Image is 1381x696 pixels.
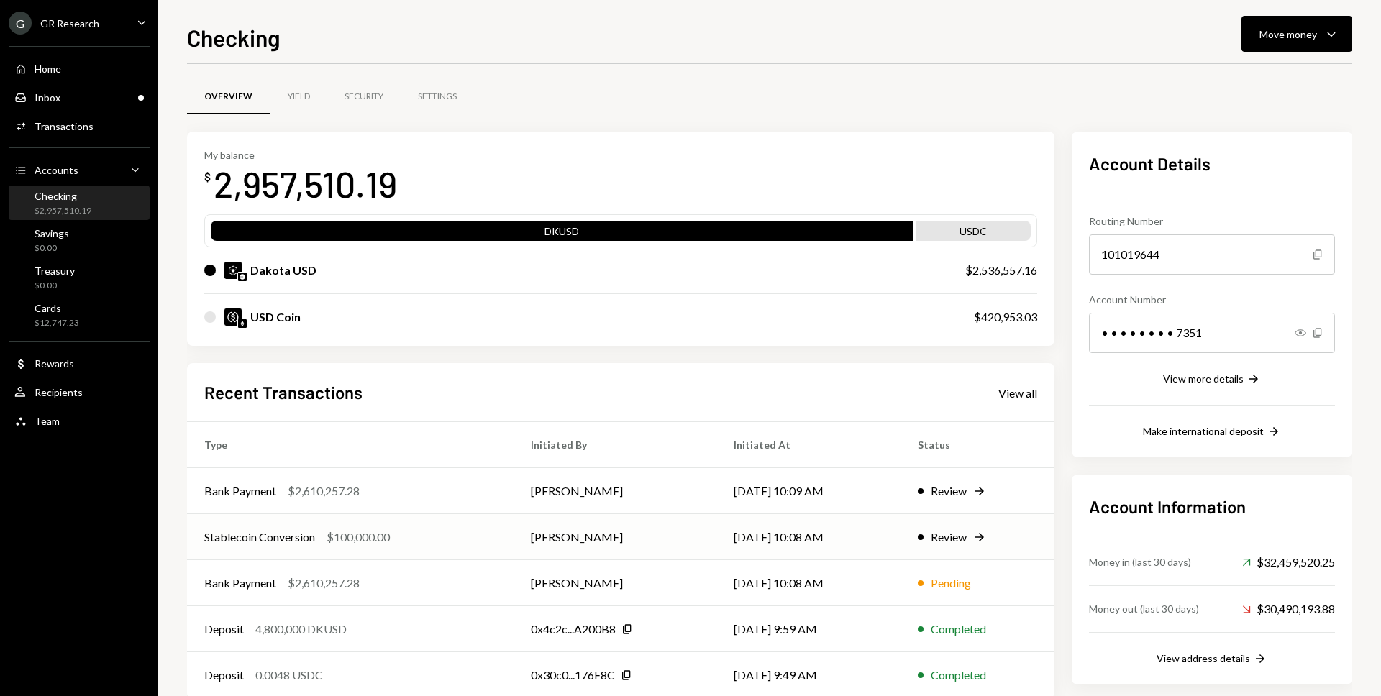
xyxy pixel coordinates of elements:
div: Security [345,91,383,103]
div: 0.0048 USDC [255,667,323,684]
img: USDC [224,308,242,326]
div: Inbox [35,91,60,104]
a: Yield [270,78,327,115]
td: [PERSON_NAME] [514,468,716,514]
div: $2,610,257.28 [288,574,360,592]
a: Settings [401,78,474,115]
div: Settings [418,91,457,103]
div: Money out (last 30 days) [1089,601,1199,616]
div: Bank Payment [204,482,276,500]
a: Recipients [9,379,150,405]
td: [PERSON_NAME] [514,514,716,560]
div: View more details [1163,372,1244,385]
div: $0.00 [35,242,69,255]
img: base-mainnet [238,273,247,281]
div: Pending [931,574,971,592]
div: DKUSD [211,224,913,244]
div: Make international deposit [1143,425,1264,437]
div: GR Research [40,17,99,29]
div: Deposit [204,621,244,638]
a: Savings$0.00 [9,223,150,257]
div: Checking [35,190,91,202]
div: $0.00 [35,280,75,292]
a: Checking$2,957,510.19 [9,186,150,220]
div: 0x4c2c...A200B8 [531,621,616,638]
a: Rewards [9,350,150,376]
div: Completed [931,667,986,684]
td: [DATE] 9:59 AM [716,606,901,652]
div: Cards [35,302,79,314]
h1: Checking [187,23,281,52]
div: Rewards [35,357,74,370]
div: USDC [916,224,1031,244]
div: Completed [931,621,986,638]
div: $2,536,557.16 [965,262,1037,279]
div: 101019644 [1089,234,1335,275]
td: [PERSON_NAME] [514,560,716,606]
a: Security [327,78,401,115]
div: Account Number [1089,292,1335,307]
div: Move money [1259,27,1317,42]
th: Initiated By [514,422,716,468]
a: Transactions [9,113,150,139]
div: Overview [204,91,252,103]
div: Yield [288,91,310,103]
div: $30,490,193.88 [1242,600,1335,618]
div: Dakota USD [250,262,316,279]
div: Treasury [35,265,75,277]
img: ethereum-mainnet [238,319,247,328]
a: Cards$12,747.23 [9,298,150,332]
div: 4,800,000 DKUSD [255,621,347,638]
div: Accounts [35,164,78,176]
td: [DATE] 10:08 AM [716,560,901,606]
div: USD Coin [250,308,301,326]
th: Status [901,422,1054,468]
div: Review [931,528,967,546]
div: Team [35,415,60,427]
th: Type [187,422,514,468]
div: View all [998,386,1037,400]
div: Deposit [204,667,244,684]
a: Home [9,55,150,81]
td: [DATE] 10:09 AM [716,468,901,514]
img: DKUSD [224,262,242,279]
td: [DATE] 10:08 AM [716,514,901,560]
a: Inbox [9,84,150,110]
button: Move money [1241,16,1352,52]
button: View more details [1163,372,1261,388]
div: • • • • • • • • 7351 [1089,313,1335,353]
div: Transactions [35,120,94,132]
div: My balance [204,149,397,161]
div: Review [931,482,967,500]
div: Money in (last 30 days) [1089,554,1191,569]
div: Bank Payment [204,574,276,592]
div: Stablecoin Conversion [204,528,315,546]
h2: Recent Transactions [204,380,363,404]
div: Routing Number [1089,214,1335,229]
div: $12,747.23 [35,317,79,329]
div: $ [204,170,211,184]
button: Make international deposit [1143,424,1281,440]
a: Accounts [9,157,150,183]
a: Team [9,408,150,434]
div: Recipients [35,386,83,398]
button: View address details [1157,651,1267,667]
div: $2,957,510.19 [35,205,91,217]
h2: Account Information [1089,495,1335,518]
div: Savings [35,227,69,239]
div: 2,957,510.19 [214,161,397,206]
div: Home [35,63,61,75]
h2: Account Details [1089,152,1335,175]
div: 0x30c0...176E8C [531,667,615,684]
a: Overview [187,78,270,115]
div: $100,000.00 [327,528,390,546]
div: $32,459,520.25 [1242,554,1335,571]
div: G [9,12,32,35]
a: View all [998,385,1037,400]
div: $420,953.03 [974,308,1037,326]
th: Initiated At [716,422,901,468]
div: $2,610,257.28 [288,482,360,500]
div: View address details [1157,652,1250,664]
a: Treasury$0.00 [9,260,150,295]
